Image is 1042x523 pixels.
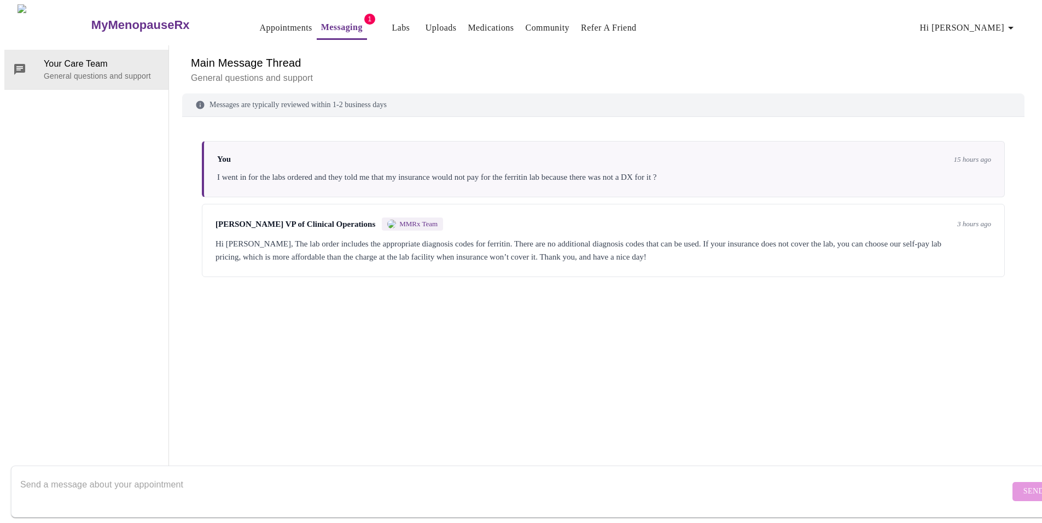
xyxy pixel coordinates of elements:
[426,20,457,36] a: Uploads
[399,220,438,228] span: MMRx Team
[44,57,160,70] span: Your Care Team
[18,4,90,45] img: MyMenopauseRx Logo
[4,50,168,89] div: Your Care TeamGeneral questions and support
[920,20,1017,36] span: Hi [PERSON_NAME]
[255,17,317,39] button: Appointments
[191,54,1016,72] h6: Main Message Thread
[317,16,367,40] button: Messaging
[581,20,637,36] a: Refer a Friend
[521,17,574,39] button: Community
[364,14,375,25] span: 1
[217,155,231,164] span: You
[216,237,991,263] div: Hi [PERSON_NAME], The lab order includes the appropriate diagnosis codes for ferritin. There are ...
[387,220,396,228] img: MMRX
[421,17,461,39] button: Uploads
[468,20,514,36] a: Medications
[44,70,160,81] p: General questions and support
[577,17,641,39] button: Refer a Friend
[957,220,991,228] span: 3 hours ago
[260,20,312,36] a: Appointments
[191,72,1016,85] p: General questions and support
[953,155,991,164] span: 15 hours ago
[392,20,410,36] a: Labs
[916,17,1022,39] button: Hi [PERSON_NAME]
[321,20,363,35] a: Messaging
[383,17,418,39] button: Labs
[463,17,518,39] button: Medications
[217,171,991,184] div: I went in for the labs ordered and they told me that my insurance would not pay for the ferritin ...
[526,20,570,36] a: Community
[20,474,1010,509] textarea: Send a message about your appointment
[216,220,375,229] span: [PERSON_NAME] VP of Clinical Operations
[90,6,233,44] a: MyMenopauseRx
[182,93,1024,117] div: Messages are typically reviewed within 1-2 business days
[91,18,190,32] h3: MyMenopauseRx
